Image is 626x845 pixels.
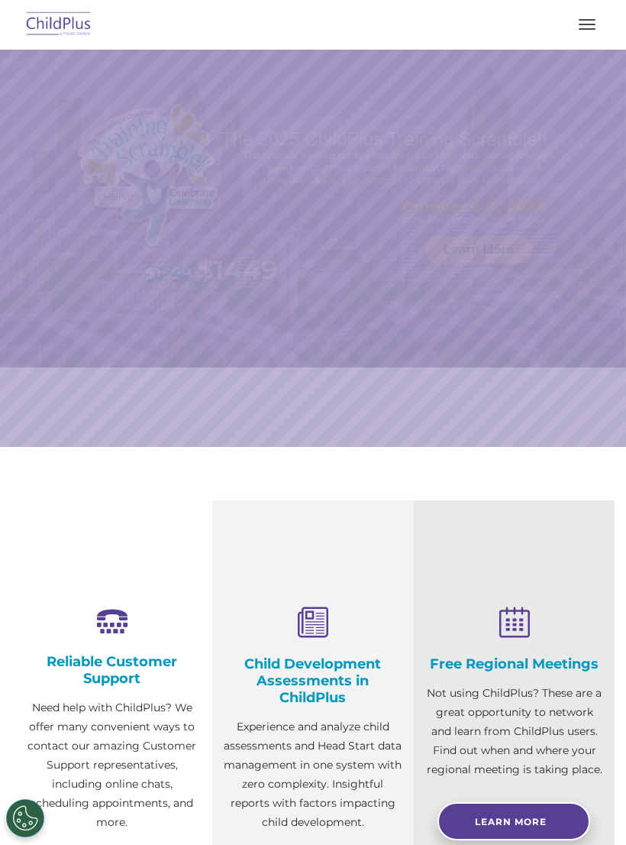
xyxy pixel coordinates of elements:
[6,799,44,837] button: Cookies Settings
[224,717,402,832] p: Experience and analyze child assessments and Head Start data management in one system with zero c...
[23,653,201,687] h4: Reliable Customer Support
[425,684,603,779] p: Not using ChildPlus? These are a great opportunity to network and learn from ChildPlus users. Fin...
[437,802,590,840] a: Learn More
[475,816,547,827] span: Learn More
[23,698,201,832] p: Need help with ChildPlus? We offer many convenient ways to contact our amazing Customer Support r...
[224,656,402,706] h4: Child Development Assessments in ChildPlus
[23,7,95,43] img: ChildPlus by Procare Solutions
[425,236,532,264] a: Learn More
[425,656,603,672] h4: Free Regional Meetings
